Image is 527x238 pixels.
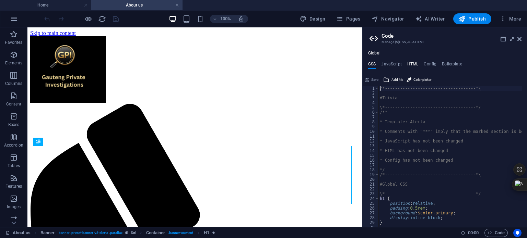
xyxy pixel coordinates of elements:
[382,39,508,45] h3: Manage (S)CSS, JS & HTML
[131,231,136,235] i: This element contains a background
[363,215,379,220] div: 28
[363,158,379,163] div: 16
[6,101,21,107] p: Content
[468,229,479,237] span: 00 00
[363,105,379,110] div: 5
[220,15,231,23] h6: 100%
[369,13,407,24] button: Navigator
[363,167,379,172] div: 18
[238,16,244,22] i: On resize automatically adjust zoom level to fit chosen device.
[382,33,522,39] h2: Code
[40,229,215,237] nav: breadcrumb
[459,15,486,22] span: Publish
[372,15,404,22] span: Navigator
[8,163,20,168] p: Tables
[461,229,479,237] h6: Session time
[368,51,380,56] h4: Global
[5,40,22,45] p: Favorites
[210,15,234,23] button: 100%
[91,1,183,9] h4: About us
[406,76,432,84] button: Color picker
[98,15,106,23] i: Reload page
[5,184,22,189] p: Features
[125,231,128,235] i: This element is a customizable preset
[363,172,379,177] div: 19
[363,196,379,201] div: 24
[5,81,22,86] p: Columns
[363,220,379,225] div: 29
[363,206,379,211] div: 26
[368,62,376,69] h4: CSS
[363,153,379,158] div: 15
[500,15,521,22] span: More
[40,229,55,237] span: Click to select. Double-click to edit
[382,76,404,84] button: Add file
[363,191,379,196] div: 23
[5,229,31,237] a: Click to cancel selection. Double-click to open Pages
[363,86,379,91] div: 1
[363,177,379,182] div: 20
[363,100,379,105] div: 4
[363,96,379,100] div: 3
[363,148,379,153] div: 14
[497,13,524,24] button: More
[381,62,401,69] h4: JavaScript
[98,15,106,23] button: reload
[363,182,379,187] div: 21
[424,62,436,69] h4: Config
[204,229,209,237] span: Click to select. Double-click to edit
[363,91,379,96] div: 2
[412,13,448,24] button: AI Writer
[363,225,379,230] div: 30
[484,229,508,237] button: Code
[7,204,21,210] p: Images
[168,229,193,237] span: . banner-content
[453,13,491,24] button: Publish
[363,139,379,143] div: 12
[363,163,379,167] div: 17
[363,211,379,215] div: 27
[363,115,379,120] div: 7
[146,229,165,237] span: Click to select. Double-click to edit
[4,142,23,148] p: Accordion
[336,15,360,22] span: Pages
[363,201,379,206] div: 25
[84,15,92,23] button: Click here to leave preview mode and continue editing
[297,13,328,24] div: Design (Ctrl+Alt+Y)
[415,15,445,22] span: AI Writer
[363,124,379,129] div: 9
[391,76,403,84] span: Add file
[5,60,23,66] p: Elements
[363,110,379,115] div: 6
[363,134,379,139] div: 11
[333,13,363,24] button: Pages
[297,13,328,24] button: Design
[407,62,419,69] h4: HTML
[442,62,462,69] h4: Boilerplate
[488,229,505,237] span: Code
[473,230,474,235] span: :
[300,15,326,22] span: Design
[413,76,431,84] span: Color picker
[3,3,48,9] a: Skip to main content
[58,229,123,237] span: . banner .preset-banner-v3-alerta .parallax
[212,231,215,235] i: Element contains an animation
[363,120,379,124] div: 8
[363,187,379,191] div: 22
[513,229,522,237] button: Usercentrics
[8,122,20,127] p: Boxes
[363,129,379,134] div: 10
[363,143,379,148] div: 13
